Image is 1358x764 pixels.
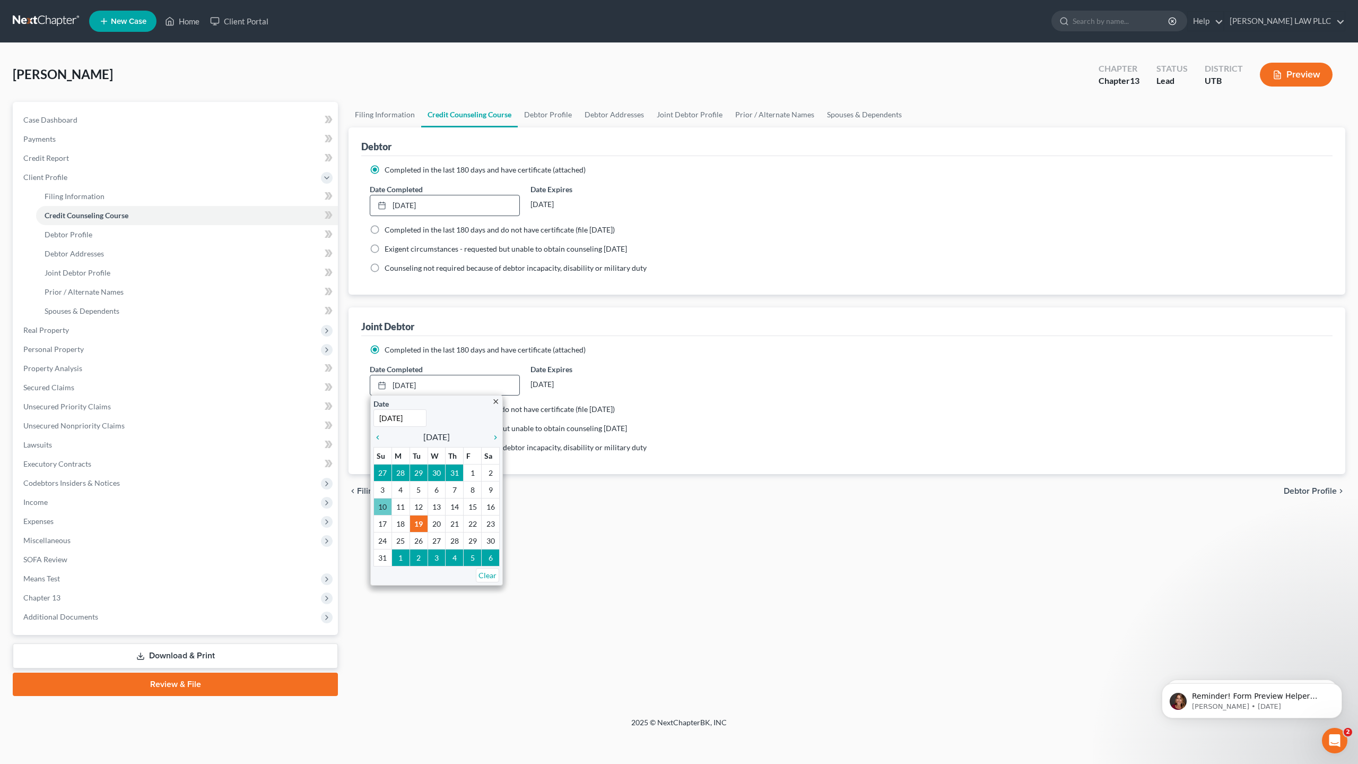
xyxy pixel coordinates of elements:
i: We use the Salesforce Authenticator app for MFA at NextChapter and other users are reporting the ... [17,236,159,276]
td: 27 [374,465,392,482]
td: 30 [482,533,500,550]
div: 2025 © NextChapterBK, INC [377,717,981,736]
th: Th [446,448,464,465]
td: 21 [446,516,464,533]
a: Home [160,12,205,31]
div: Starting [DATE], PACER requires Multi-Factor Authentication (MFA) for all filers in select distri... [17,116,166,157]
a: Credit Report [15,149,338,168]
span: Spouses & Dependents [45,306,119,315]
td: 15 [464,499,482,516]
span: Counseling not required because of debtor incapacity, disability or military duty [385,263,647,272]
span: Credit Report [23,153,69,162]
label: Date Expires [530,364,681,375]
a: Spouses & Dependents [36,302,338,321]
a: Filing Information [349,102,421,127]
span: Unsecured Nonpriority Claims [23,421,125,430]
i: chevron_right [486,433,500,442]
td: 5 [464,550,482,566]
td: 4 [446,550,464,566]
button: Send a message… [182,344,199,360]
td: 30 [428,465,446,482]
span: [DATE] [423,431,450,443]
td: 27 [428,533,446,550]
td: 31 [374,550,392,566]
span: Filing Information [45,192,105,201]
span: Personal Property [23,345,84,354]
td: 4 [391,482,410,499]
a: Clear [476,568,499,582]
i: chevron_left [373,433,387,442]
th: Su [374,448,392,465]
a: Debtor Profile [36,225,338,244]
a: Unsecured Priority Claims [15,397,338,416]
th: Tu [410,448,428,465]
span: Debtor Profile [45,230,92,239]
b: 2 minutes [66,184,107,193]
a: Debtor Addresses [578,102,650,127]
span: 2 [1344,728,1352,736]
a: Debtor Profile [518,102,578,127]
button: Upload attachment [50,348,59,356]
td: 10 [374,499,392,516]
textarea: Message… [9,325,203,344]
button: Debtor Profile chevron_right [1284,487,1345,495]
td: 7 [446,482,464,499]
a: Spouses & Dependents [821,102,908,127]
a: Prior / Alternate Names [729,102,821,127]
th: F [464,448,482,465]
div: UTB [1205,75,1243,87]
a: Help [1188,12,1223,31]
span: Exigent circumstances - requested but unable to obtain counseling [DATE] [385,424,627,433]
h1: [PERSON_NAME] [51,5,120,13]
a: Unsecured Nonpriority Claims [15,416,338,435]
div: Lead [1156,75,1188,87]
span: Debtor Addresses [45,249,104,258]
span: Codebtors Insiders & Notices [23,478,120,487]
td: 2 [410,550,428,566]
span: Completed in the last 180 days and do not have certificate (file [DATE]) [385,225,615,234]
span: Joint Debtor Profile [45,268,110,277]
span: Prior / Alternate Names [45,287,124,296]
img: Profile image for Emma [30,6,47,23]
td: 20 [428,516,446,533]
span: Executory Contracts [23,459,91,468]
td: 18 [391,516,410,533]
button: go back [7,4,27,24]
span: Means Test [23,574,60,583]
td: 31 [446,465,464,482]
a: Lawsuits [15,435,338,454]
th: W [428,448,446,465]
iframe: Intercom live chat [1322,728,1347,753]
td: 14 [446,499,464,516]
th: M [391,448,410,465]
i: chevron_left [349,487,357,495]
div: 🚨 PACER Multi-Factor Authentication Now Required 🚨Starting [DATE], PACER requires Multi-Factor Au... [8,83,174,289]
span: Real Property [23,325,69,334]
a: SOFA Review [15,550,338,569]
span: Completed in the last 180 days and have certificate (attached) [385,345,586,354]
td: 9 [482,482,500,499]
a: Download & Print [13,643,338,668]
span: Counseling not required because of debtor incapacity, disability or military duty [385,443,647,452]
td: 12 [410,499,428,516]
a: [PERSON_NAME] LAW PLLC [1224,12,1345,31]
td: 3 [428,550,446,566]
label: Date Completed [370,364,423,375]
a: Filing Information [36,187,338,206]
span: Case Dashboard [23,115,77,124]
a: Debtor Addresses [36,244,338,263]
a: Joint Debtor Profile [650,102,729,127]
div: Chapter [1099,63,1139,75]
a: chevron_left [373,431,387,443]
a: Client Portal [205,12,274,31]
td: 2 [482,465,500,482]
span: New Case [111,18,146,25]
span: 13 [1130,75,1139,85]
td: 11 [391,499,410,516]
a: Review & File [13,673,338,696]
div: Joint Debtor [361,320,414,333]
a: Learn More Here [17,221,79,229]
td: 26 [410,533,428,550]
td: 19 [410,516,428,533]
